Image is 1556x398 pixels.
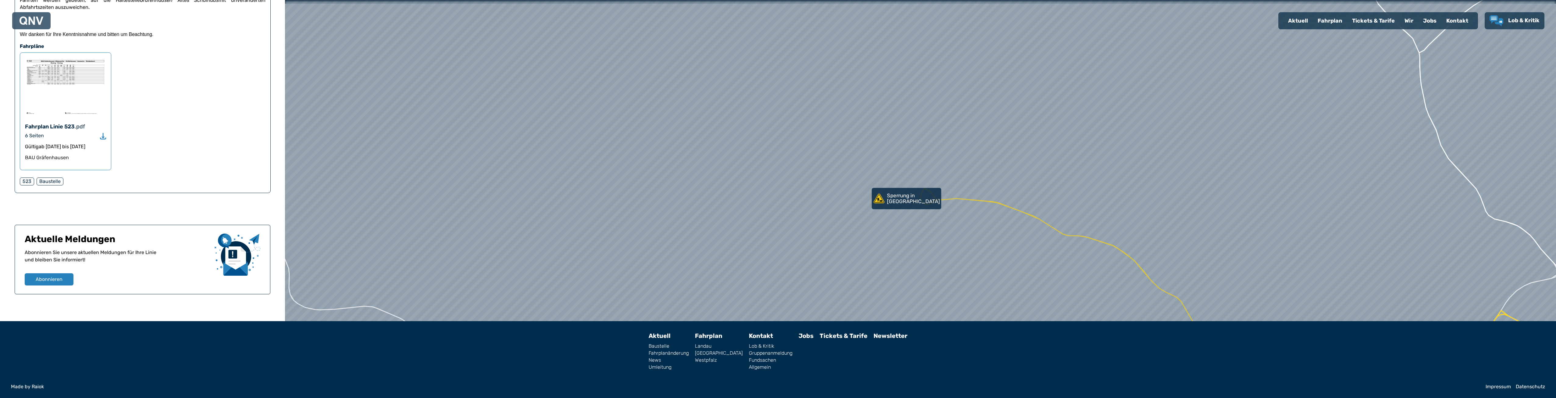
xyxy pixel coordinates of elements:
[1516,384,1545,389] a: Datenschutz
[649,344,689,349] a: Baustelle
[887,193,940,204] p: Sperrung in [GEOGRAPHIC_DATA]
[874,332,907,339] a: Newsletter
[36,276,62,283] span: Abonnieren
[749,351,792,356] a: Gruppenanmeldung
[649,365,689,370] a: Umleitung
[20,43,265,50] h4: Fahrpläne
[20,15,43,27] a: QNV Logo
[1508,17,1540,24] span: Lob & Kritik
[695,351,743,356] a: [GEOGRAPHIC_DATA]
[1418,13,1441,29] a: Jobs
[1486,384,1511,389] a: Impressum
[25,132,44,139] div: 6 Seiten
[749,365,792,370] a: Allgemein
[695,332,722,339] a: Fahrplan
[25,154,106,161] div: BAU Gräfenhausen
[100,133,106,138] a: Download
[20,16,43,25] img: QNV Logo
[1490,15,1540,26] a: Lob & Kritik
[37,177,63,185] div: Baustelle
[872,188,939,209] div: Sperrung in [GEOGRAPHIC_DATA]
[820,332,867,339] a: Tickets & Tarife
[695,358,743,363] a: Westpfalz
[749,344,792,349] a: Lob & Kritik
[649,332,671,339] a: Aktuell
[11,384,1481,389] a: Made by Raiok
[25,273,73,285] button: Abonnieren
[215,234,260,275] img: newsletter
[75,122,85,131] div: .pdf
[649,351,689,356] a: Fahrplanänderung
[1441,13,1473,29] a: Kontakt
[20,177,34,185] div: 523
[1313,13,1347,29] a: Fahrplan
[1283,13,1313,29] a: Aktuell
[749,358,792,363] a: Fundsachen
[20,32,153,37] span: Wir danken für Ihre Kenntnisnahme und bitten um Beachtung.
[1347,13,1400,29] a: Tickets & Tarife
[1400,13,1418,29] a: Wir
[25,143,106,150] div: Gültig ab [DATE] bis [DATE]
[25,122,75,131] div: Fahrplan Linie 523
[749,332,773,339] a: Kontakt
[25,58,106,116] img: PDF-Datei
[25,234,210,249] h1: Aktuelle Meldungen
[649,358,689,363] a: News
[25,249,210,273] p: Abonnieren Sie unsere aktuellen Meldungen für Ihre Linie und bleiben Sie informiert!
[872,188,941,209] a: Sperrung in [GEOGRAPHIC_DATA]
[799,332,814,339] a: Jobs
[695,344,743,349] a: Landau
